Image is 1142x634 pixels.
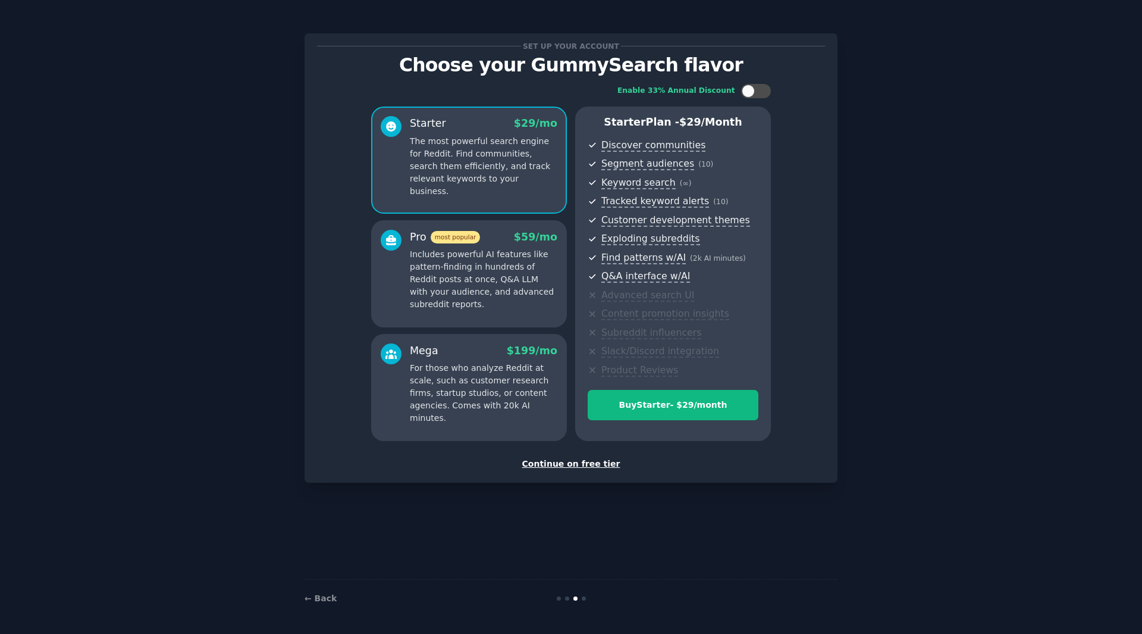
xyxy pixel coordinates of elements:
[601,270,690,283] span: Q&A interface w/AI
[713,198,728,206] span: ( 10 )
[601,195,709,208] span: Tracked keyword alerts
[679,116,742,128] span: $ 29 /month
[601,177,676,189] span: Keyword search
[588,390,758,420] button: BuyStarter- $29/month
[410,116,446,131] div: Starter
[588,399,758,411] div: Buy Starter - $ 29 /month
[698,160,713,168] span: ( 10 )
[410,362,557,424] p: For those who analyze Reddit at scale, such as customer research firms, startup studios, or conte...
[601,327,701,339] span: Subreddit influencers
[601,139,705,152] span: Discover communities
[410,343,438,358] div: Mega
[690,254,746,263] span: ( 2k AI minutes )
[588,115,758,130] p: Starter Plan -
[680,179,692,188] span: ( ∞ )
[410,230,480,245] div: Pro
[601,345,719,358] span: Slack/Discord integration
[305,594,337,603] a: ← Back
[514,231,557,243] span: $ 59 /mo
[410,248,557,311] p: Includes powerful AI features like pattern-finding in hundreds of Reddit posts at once, Q&A LLM w...
[601,252,686,264] span: Find patterns w/AI
[601,308,729,320] span: Content promotion insights
[410,135,557,198] p: The most powerful search engine for Reddit. Find communities, search them efficiently, and track ...
[617,86,735,96] div: Enable 33% Annual Discount
[601,214,750,227] span: Customer development themes
[601,233,699,245] span: Exploding subreddits
[317,458,825,470] div: Continue on free tier
[601,364,678,377] span: Product Reviews
[507,345,557,357] span: $ 199 /mo
[521,40,622,52] span: Set up your account
[514,117,557,129] span: $ 29 /mo
[431,231,481,243] span: most popular
[317,55,825,76] p: Choose your GummySearch flavor
[601,289,694,302] span: Advanced search UI
[601,158,694,170] span: Segment audiences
